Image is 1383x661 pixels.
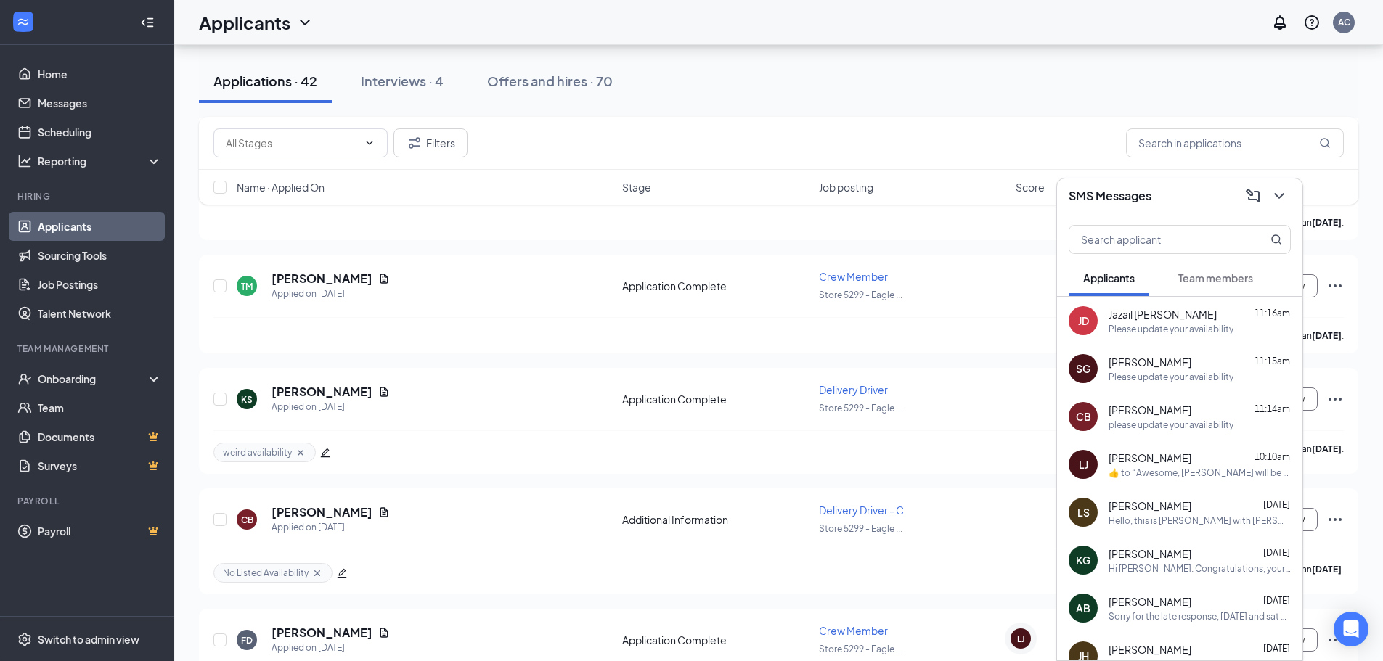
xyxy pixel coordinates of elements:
button: ComposeMessage [1241,184,1265,208]
svg: Collapse [140,15,155,30]
svg: Document [378,386,390,398]
svg: Ellipses [1326,390,1344,408]
svg: Filter [406,134,423,152]
span: Delivery Driver - C [819,504,904,517]
svg: ChevronDown [296,14,314,31]
span: [PERSON_NAME] [1109,403,1191,417]
span: [PERSON_NAME] [1109,642,1191,657]
span: Store 5299 - Eagle ... [819,290,902,300]
span: Store 5299 - Eagle ... [819,403,902,414]
span: [DATE] [1263,547,1290,558]
div: AC [1338,16,1350,28]
a: Job Postings [38,270,162,299]
svg: Analysis [17,154,32,168]
div: LJ [1079,457,1088,472]
div: AB [1076,601,1090,615]
div: TM [241,280,253,292]
span: 10:10am [1255,451,1290,462]
div: Open Intercom Messenger [1334,612,1368,646]
h3: SMS Messages [1069,188,1151,204]
svg: Ellipses [1326,631,1344,649]
span: [PERSON_NAME] [1109,451,1191,465]
svg: Settings [17,632,32,646]
svg: QuestionInfo [1303,14,1321,31]
div: Sorry for the late response, [DATE] and sat are out highest volume days so we aren't able to do i... [1109,610,1291,623]
span: [PERSON_NAME] [1109,546,1191,561]
span: [PERSON_NAME] [1109,355,1191,369]
div: LS [1077,505,1090,520]
div: Team Management [17,342,159,355]
span: Crew Member [819,270,888,283]
input: Search in applications [1126,128,1344,157]
h1: Applicants [199,10,290,35]
svg: Document [378,627,390,639]
svg: WorkstreamLogo [16,15,30,29]
div: Application Complete [622,392,810,406]
div: Hi [PERSON_NAME]. Congratulations, your meeting with Papa [PERSON_NAME]'s for Delivery Driver at ... [1109,562,1291,575]
div: Hiring [17,190,159,202]
b: [DATE] [1312,217,1342,228]
a: Scheduling [38,118,162,147]
h5: [PERSON_NAME] [272,625,372,641]
svg: Document [378,506,390,518]
span: Applicants [1083,271,1135,284]
span: [DATE] [1263,595,1290,606]
div: Applied on [DATE] [272,641,390,655]
div: Interviews · 4 [361,72,444,90]
span: Store 5299 - Eagle ... [819,644,902,654]
div: Payroll [17,495,159,507]
svg: UserCheck [17,371,32,386]
b: [DATE] [1312,330,1342,341]
a: Messages [38,89,162,118]
div: LJ [1017,633,1025,645]
div: please update your availability [1109,419,1233,431]
svg: Ellipses [1326,277,1344,295]
div: KG [1076,553,1090,567]
span: 11:15am [1255,356,1290,366]
div: KS [241,393,253,406]
span: Stage [622,180,651,194]
div: Onboarding [38,371,150,386]
b: [DATE] [1312,443,1342,454]
a: SurveysCrown [38,451,162,480]
div: CB [1076,409,1091,424]
span: Jazail [PERSON_NAME] [1109,307,1217,321]
div: Offers and hires · 70 [487,72,613,90]
div: Reporting [38,154,163,168]
a: DocumentsCrown [38,422,162,451]
div: SG [1076,361,1090,376]
h5: [PERSON_NAME] [272,384,372,400]
svg: Cross [311,567,323,579]
span: [DATE] [1263,643,1290,654]
div: Application Complete [622,633,810,647]
svg: MagnifyingGlass [1319,137,1331,149]
div: Please update your availability [1109,371,1233,383]
h5: [PERSON_NAME] [272,271,372,287]
h5: [PERSON_NAME] [272,504,372,520]
div: Switch to admin view [38,632,139,646]
span: Score [1016,180,1045,194]
svg: Cross [295,447,306,459]
svg: Ellipses [1326,511,1344,528]
input: Search applicant [1069,226,1241,253]
span: [PERSON_NAME] [1109,498,1191,513]
span: Delivery Driver [819,383,888,396]
span: 11:16am [1255,308,1290,319]
div: Applied on [DATE] [272,520,390,535]
a: Applicants [38,212,162,241]
span: edit [320,448,330,458]
div: CB [241,514,253,526]
span: 11:14am [1255,403,1290,414]
div: Hello, this is [PERSON_NAME] with [PERSON_NAME] of Eagle Mountain, how soon would you like to do ... [1109,514,1291,527]
div: JD [1078,313,1089,328]
span: [DATE] [1263,499,1290,510]
span: [PERSON_NAME] [1109,594,1191,609]
span: Job posting [819,180,873,194]
span: Crew Member [819,624,888,637]
a: PayrollCrown [38,517,162,546]
div: Application Complete [622,279,810,293]
div: FD [241,634,253,646]
div: Please update your availability [1109,323,1233,335]
span: weird availability [223,446,292,459]
button: ChevronDown [1268,184,1291,208]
